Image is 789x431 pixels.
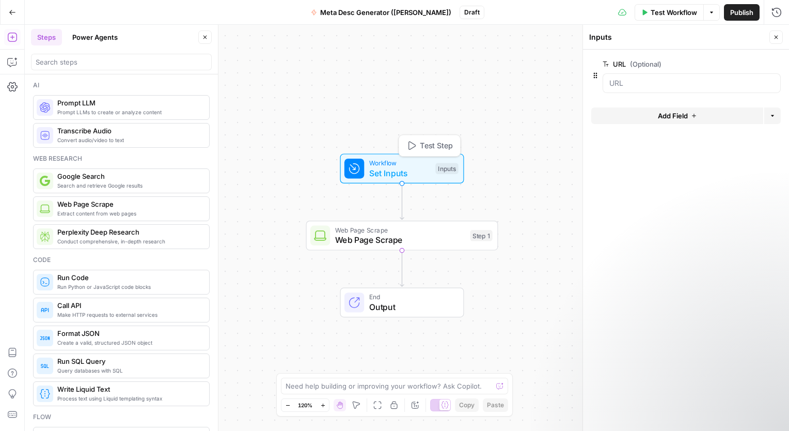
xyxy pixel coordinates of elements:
div: Web research [33,154,210,163]
span: Prompt LLM [57,98,201,108]
span: Create a valid, structured JSON object [57,338,201,347]
span: Convert audio/video to text [57,136,201,144]
div: Inputs [435,163,458,174]
span: Extract content from web pages [57,209,201,218]
span: Process text using Liquid templating syntax [57,394,201,403]
span: Web Page Scrape [57,199,201,209]
span: End [369,292,453,302]
span: Add Field [658,111,688,121]
span: Run SQL Query [57,356,201,366]
span: Transcribe Audio [57,126,201,136]
label: URL [603,59,722,69]
div: Flow [33,412,210,422]
span: Perplexity Deep Research [57,227,201,237]
button: Copy [455,398,479,412]
input: Search steps [36,57,207,67]
span: 120% [298,401,312,409]
span: Run Python or JavaScript code blocks [57,283,201,291]
button: Test Step [401,137,457,153]
button: Add Field [591,107,763,124]
button: Paste [483,398,508,412]
span: Query databases with SQL [57,366,201,375]
span: Make HTTP requests to external services [57,311,201,319]
span: Draft [464,8,480,17]
div: Inputs [589,32,766,42]
span: Output [369,301,453,313]
div: WorkflowSet InputsInputsTest Step [306,153,498,183]
span: Paste [487,401,504,410]
g: Edge from start to step_1 [400,183,404,220]
span: Workflow [369,158,431,168]
g: Edge from step_1 to end [400,250,404,286]
button: Test Workflow [635,4,703,21]
span: (Optional) [630,59,661,69]
button: Steps [31,29,62,45]
span: Prompt LLMs to create or analyze content [57,108,201,116]
span: Copy [459,401,475,410]
span: Google Search [57,171,201,181]
div: Step 1 [470,230,493,241]
span: Publish [730,7,753,18]
button: Power Agents [66,29,124,45]
span: Web Page Scrape [335,225,465,235]
div: Web Page ScrapeWeb Page ScrapeStep 1 [306,221,498,251]
button: Publish [724,4,760,21]
input: URL [609,78,774,88]
span: Web Page Scrape [335,234,465,246]
span: Format JSON [57,328,201,338]
div: Ai [33,81,210,90]
div: EndOutput [306,288,498,318]
span: Test Step [420,140,453,151]
button: Meta Desc Generator ([PERSON_NAME]) [305,4,457,21]
span: Write Liquid Text [57,384,201,394]
span: Set Inputs [369,167,431,179]
span: Meta Desc Generator ([PERSON_NAME]) [320,7,451,18]
span: Search and retrieve Google results [57,181,201,190]
span: Conduct comprehensive, in-depth research [57,237,201,245]
span: Call API [57,300,201,311]
span: Test Workflow [651,7,697,18]
span: Run Code [57,272,201,283]
div: Code [33,255,210,265]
